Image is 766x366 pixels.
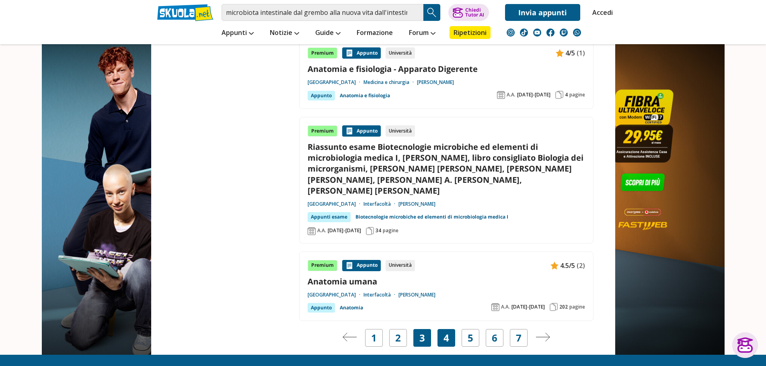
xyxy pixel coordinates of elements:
a: Invia appunti [505,4,580,21]
a: Formazione [355,26,395,41]
img: WhatsApp [573,29,581,37]
a: Anatomia umana [308,276,585,287]
img: Appunti contenuto [345,127,353,135]
img: Anno accademico [308,227,316,235]
img: Pagine [555,91,563,99]
a: [GEOGRAPHIC_DATA] [308,201,363,207]
a: Guide [313,26,343,41]
a: Interfacoltà [363,201,398,207]
img: Pagine [550,303,558,311]
span: pagine [383,227,398,234]
div: Università [386,260,415,271]
a: [PERSON_NAME] [398,292,435,298]
a: [PERSON_NAME] [417,79,454,86]
a: Ripetizioni [450,26,491,39]
a: [GEOGRAPHIC_DATA] [308,79,363,86]
nav: Navigazione pagine [299,329,593,347]
a: 2 [395,332,401,344]
div: Appunto [308,91,335,100]
a: 4 [444,332,449,344]
a: Accedi [592,4,609,21]
img: tiktok [520,29,528,37]
span: (1) [577,48,585,58]
span: 4/5 [565,48,575,58]
img: Anno accademico [491,303,499,311]
a: Notizie [268,26,301,41]
img: twitch [560,29,568,37]
div: Università [386,47,415,59]
div: Appunto [308,303,335,313]
span: pagine [569,92,585,98]
span: 4 [565,92,568,98]
a: Anatomia e fisiologia [340,91,390,100]
span: 202 [559,304,568,310]
a: 6 [492,332,497,344]
div: Premium [308,47,337,59]
img: Pagine [366,227,374,235]
div: Appunti esame [308,212,351,222]
a: Pagina precedente [343,332,357,344]
a: [GEOGRAPHIC_DATA] [308,292,363,298]
a: Forum [407,26,437,41]
span: A.A. [501,304,510,310]
span: A.A. [317,227,326,234]
img: facebook [546,29,554,37]
img: Appunti contenuto [556,49,564,57]
span: 34 [376,227,381,234]
a: 1 [371,332,377,344]
img: Appunti contenuto [345,262,353,270]
span: [DATE]-[DATE] [517,92,550,98]
span: 3 [419,332,425,344]
button: Search Button [423,4,440,21]
img: Pagina successiva [536,333,550,341]
span: (2) [577,260,585,271]
a: Appunti [220,26,256,41]
a: Anatomia e fisiologia - Apparato Digerente [308,63,585,74]
img: Anno accademico [497,91,505,99]
img: Appunti contenuto [550,262,559,270]
img: Appunti contenuto [345,49,353,57]
img: Cerca appunti, riassunti o versioni [426,6,438,18]
a: Medicina e chirurgia [363,79,417,86]
img: youtube [533,29,541,37]
div: Appunto [342,125,381,137]
div: Appunto [342,47,381,59]
a: Anatomia [340,303,363,313]
div: Premium [308,260,337,271]
div: Appunto [342,260,381,271]
a: Riassunto esame Biotecnologie microbiche ed elementi di microbiologia medica I, [PERSON_NAME], li... [308,141,585,196]
button: ChiediTutor AI [448,4,489,21]
span: pagine [569,304,585,310]
input: Cerca appunti, riassunti o versioni [222,4,423,21]
a: 7 [516,332,522,344]
span: [DATE]-[DATE] [511,304,545,310]
a: Pagina successiva [536,332,550,344]
a: Interfacoltà [363,292,398,298]
div: Chiedi Tutor AI [465,8,484,17]
span: 4.5/5 [560,260,575,271]
a: [PERSON_NAME] [398,201,435,207]
img: Pagina precedente [343,333,357,341]
span: A.A. [507,92,515,98]
a: Biotecnologie microbiche ed elementi di microbiologia medica I [355,212,508,222]
a: 5 [468,332,473,344]
img: instagram [507,29,515,37]
div: Premium [308,125,337,137]
div: Università [386,125,415,137]
span: [DATE]-[DATE] [328,227,361,234]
